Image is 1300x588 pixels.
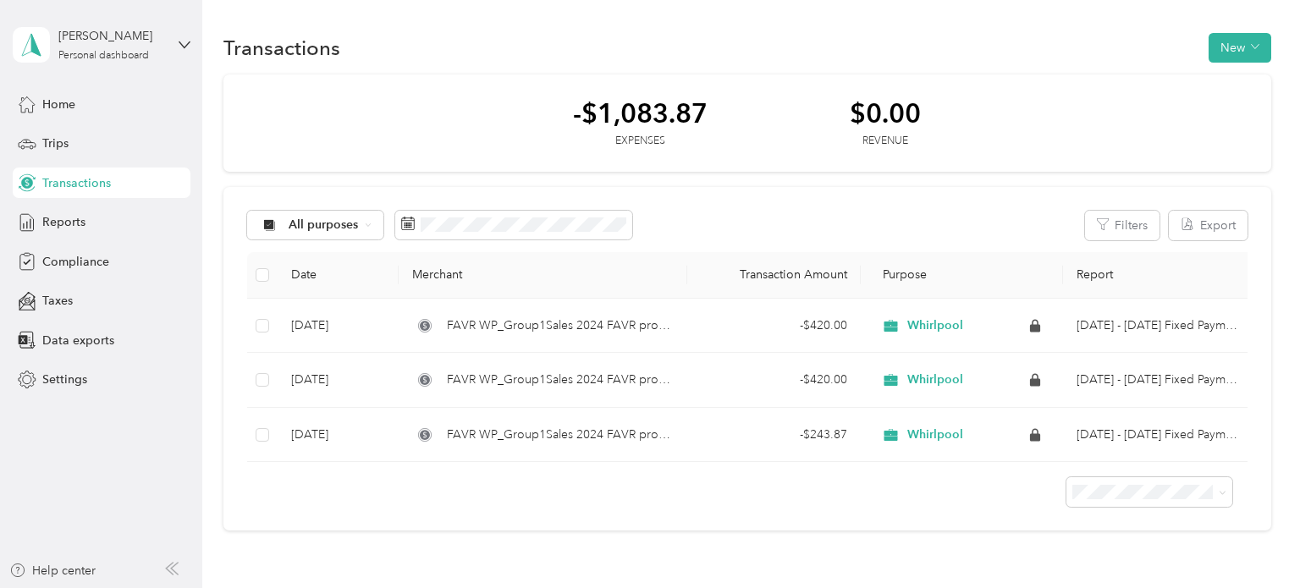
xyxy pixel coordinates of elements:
[907,427,963,442] span: Whirlpool
[874,267,928,282] span: Purpose
[687,252,861,299] th: Transaction Amount
[447,426,674,444] span: FAVR WP_Group1Sales 2024 FAVR program
[850,98,921,128] div: $0.00
[9,562,96,580] button: Help center
[58,27,164,45] div: [PERSON_NAME]
[289,219,359,231] span: All purposes
[278,252,399,299] th: Date
[42,332,114,349] span: Data exports
[573,98,708,128] div: -$1,083.87
[399,252,687,299] th: Merchant
[223,39,340,57] h1: Transactions
[447,371,674,389] span: FAVR WP_Group1Sales 2024 FAVR program
[447,316,674,335] span: FAVR WP_Group1Sales 2024 FAVR program
[1085,211,1160,240] button: Filters
[573,134,708,149] div: Expenses
[701,426,847,444] div: - $243.87
[907,372,963,387] span: Whirlpool
[1205,493,1300,588] iframe: Everlance-gr Chat Button Frame
[1063,252,1255,299] th: Report
[1063,408,1255,463] td: Aug 1 - 31, 2025 Fixed Payment
[1063,353,1255,408] td: Aug 1 - 31, 2025 Fixed Payment
[42,253,109,271] span: Compliance
[1169,211,1248,240] button: Export
[58,51,149,61] div: Personal dashboard
[701,316,847,335] div: - $420.00
[701,371,847,389] div: - $420.00
[42,174,111,192] span: Transactions
[907,318,963,333] span: Whirlpool
[278,299,399,354] td: [DATE]
[42,135,69,152] span: Trips
[42,292,73,310] span: Taxes
[850,134,921,149] div: Revenue
[278,408,399,463] td: [DATE]
[1063,299,1255,354] td: Sep 1 - 30, 2025 Fixed Payment
[42,96,75,113] span: Home
[278,353,399,408] td: [DATE]
[42,371,87,388] span: Settings
[1209,33,1271,63] button: New
[42,213,85,231] span: Reports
